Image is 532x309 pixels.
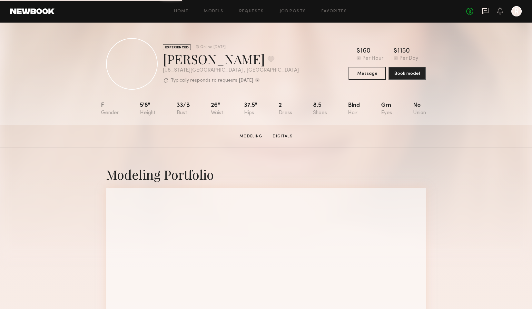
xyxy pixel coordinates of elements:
[357,48,360,55] div: $
[177,103,190,116] div: 33/b
[362,56,383,62] div: Per Hour
[270,134,295,139] a: Digitals
[171,78,237,83] p: Typically responds to requests
[211,103,223,116] div: 26"
[106,166,426,183] div: Modeling Portfolio
[244,103,257,116] div: 37.5"
[280,9,306,14] a: Job Posts
[140,103,155,116] div: 5'8"
[101,103,119,116] div: F
[163,68,299,73] div: [US_STATE][GEOGRAPHIC_DATA] , [GEOGRAPHIC_DATA]
[394,48,397,55] div: $
[239,78,253,83] b: [DATE]
[349,67,386,80] button: Message
[174,9,189,14] a: Home
[348,103,360,116] div: Blnd
[511,6,522,16] a: R
[163,50,299,67] div: [PERSON_NAME]
[239,9,264,14] a: Requests
[279,103,292,116] div: 2
[321,9,347,14] a: Favorites
[313,103,327,116] div: 8.5
[397,48,410,55] div: 1150
[360,48,370,55] div: 160
[399,56,418,62] div: Per Day
[163,44,191,50] div: EXPERIENCED
[237,134,265,139] a: Modeling
[200,45,226,49] div: Online [DATE]
[204,9,223,14] a: Models
[413,103,426,116] div: No
[389,67,426,80] button: Book model
[381,103,392,116] div: Grn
